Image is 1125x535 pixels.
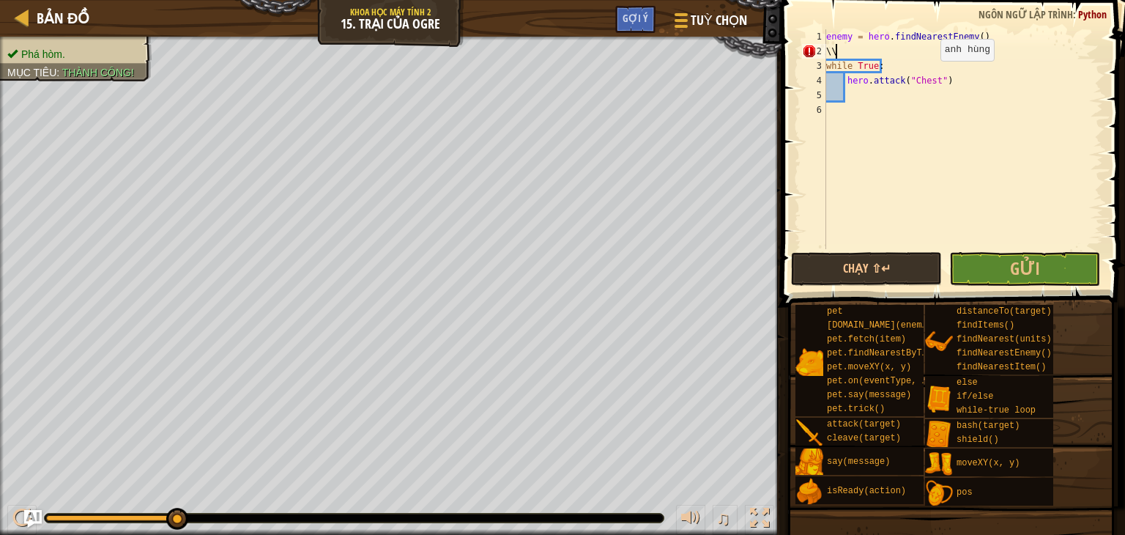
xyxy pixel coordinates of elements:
img: portrait.png [925,450,953,478]
span: Tuỳ chọn [691,11,747,30]
span: pet.fetch(item) [827,334,906,344]
div: 4 [802,73,826,88]
img: portrait.png [795,478,823,506]
img: portrait.png [925,385,953,413]
button: Chạy ⇧↵ [791,252,942,286]
span: pet.findNearestByType(type) [827,348,969,358]
span: findItems() [957,320,1014,331]
img: portrait.png [795,348,823,376]
div: 2 [802,44,826,59]
div: 1 [802,29,826,44]
span: pet.say(message) [827,390,911,400]
span: shield() [957,435,999,445]
img: portrait.png [795,449,823,476]
span: cleave(target) [827,433,901,443]
img: portrait.png [795,419,823,447]
span: Mục tiêu [7,67,56,78]
span: Thành công! [62,67,134,78]
span: findNearestItem() [957,362,1046,372]
span: while-true loop [957,405,1036,416]
code: anh hùng [945,44,990,55]
span: findNearest(units) [957,334,1052,344]
button: Tuỳ chọn [663,6,756,40]
span: moveXY(x, y) [957,458,1020,468]
span: else [957,377,978,388]
span: bash(target) [957,421,1020,431]
span: : [56,67,62,78]
button: Tùy chỉnh âm lượng [676,505,705,535]
span: distanceTo(target) [957,306,1052,317]
span: pet.on(eventType, handler) [827,376,964,386]
span: isReady(action) [827,486,906,496]
div: 6 [802,103,826,117]
button: Ctrl + P: Play [7,505,37,535]
span: findNearestEnemy() [957,348,1052,358]
span: pet.trick() [827,404,885,414]
button: Gửi [949,252,1100,286]
span: Phá hòm. [21,48,65,60]
span: Gửi [1010,257,1040,280]
span: : [1073,7,1078,21]
span: pos [957,487,973,498]
span: if/else [957,391,993,402]
div: 3 [802,59,826,73]
span: ♫ [716,507,730,529]
div: 5 [802,88,826,103]
span: Gợi ý [623,11,648,25]
span: attack(target) [827,419,901,429]
img: portrait.png [925,479,953,507]
img: portrait.png [925,421,953,449]
button: Bật tắt chế độ toàn màn hình [745,505,774,535]
span: say(message) [827,457,890,467]
span: Python [1078,7,1107,21]
span: Ngôn ngữ lập trình [979,7,1073,21]
span: pet [827,306,843,317]
button: Ask AI [24,510,42,528]
a: Bản đồ [29,8,89,28]
li: Phá hòm. [7,47,141,62]
img: portrait.png [925,328,953,355]
span: Bản đồ [37,8,89,28]
button: ♫ [713,505,738,535]
span: [DOMAIN_NAME](enemy) [827,320,932,331]
span: pet.moveXY(x, y) [827,362,911,372]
